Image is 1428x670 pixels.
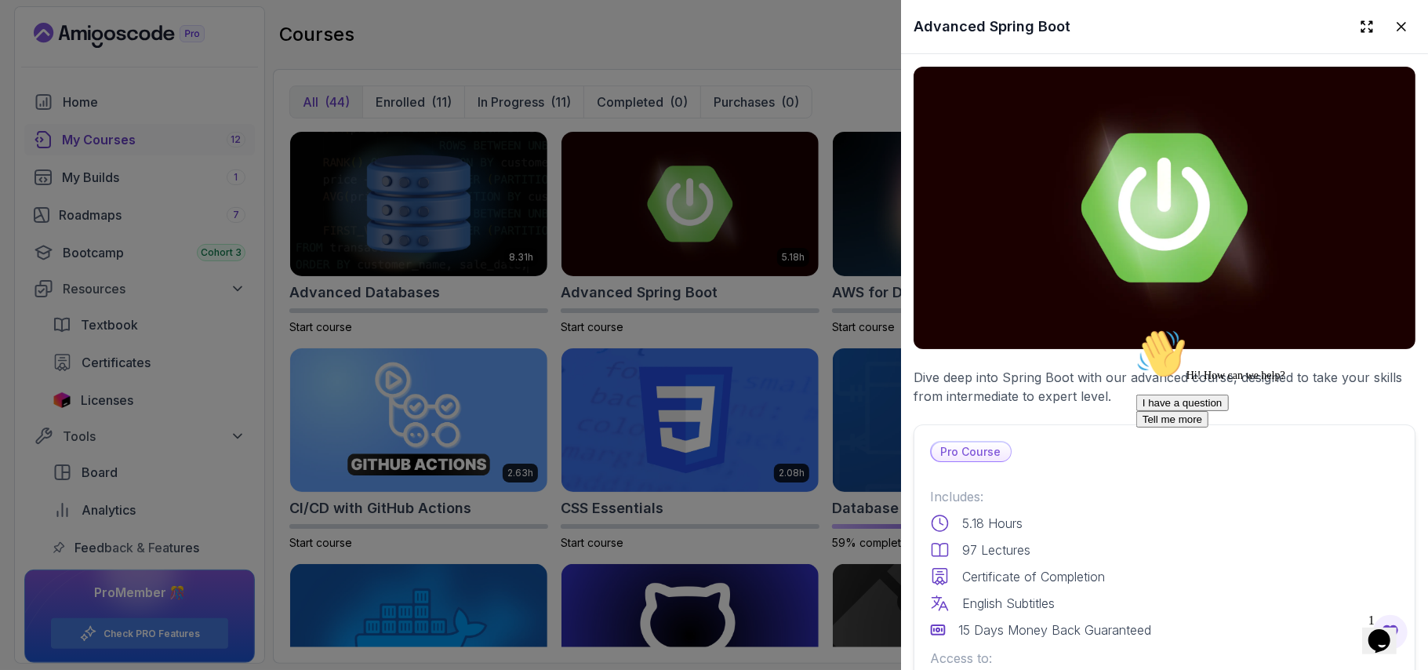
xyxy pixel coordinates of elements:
[914,368,1415,406] p: Dive deep into Spring Boot with our advanced course, designed to take your skills from intermedia...
[1130,322,1412,599] iframe: chat widget
[1353,13,1381,41] button: Expand drawer
[914,16,1070,38] h2: Advanced Spring Boot
[6,89,78,105] button: Tell me more
[6,6,56,56] img: :wave:
[6,72,99,89] button: I have a question
[1362,607,1412,654] iframe: chat widget
[6,6,289,105] div: 👋Hi! How can we help?I have a questionTell me more
[962,541,1030,559] p: 97 Lectures
[914,67,1415,349] img: advanced-spring-boot_thumbnail
[930,487,1399,506] p: Includes:
[930,649,1399,668] p: Access to:
[962,594,1055,613] p: English Subtitles
[962,567,1105,586] p: Certificate of Completion
[958,621,1151,639] p: 15 Days Money Back Guaranteed
[962,514,1023,533] p: 5.18 Hours
[6,47,155,59] span: Hi! How can we help?
[932,442,1011,461] p: Pro Course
